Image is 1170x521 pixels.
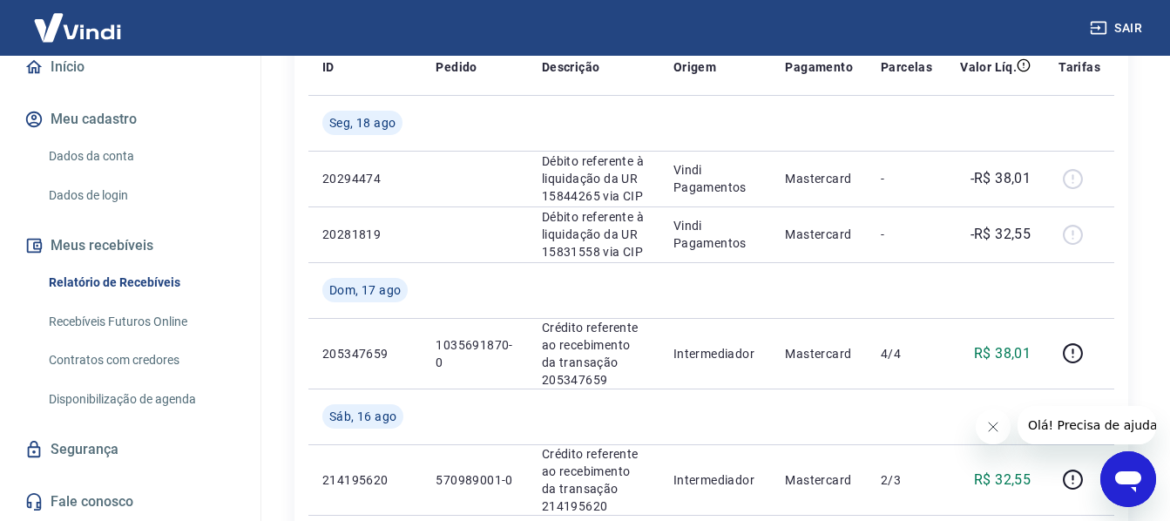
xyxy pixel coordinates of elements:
p: Intermediador [673,345,758,362]
p: Valor Líq. [960,58,1017,76]
p: 2/3 [881,471,932,489]
a: Dados da conta [42,139,240,174]
p: 4/4 [881,345,932,362]
a: Fale conosco [21,483,240,521]
span: Dom, 17 ago [329,281,401,299]
p: Vindi Pagamentos [673,217,758,252]
p: 570989001-0 [436,471,513,489]
p: -R$ 32,55 [970,224,1031,245]
p: Tarifas [1058,58,1100,76]
p: 205347659 [322,345,408,362]
iframe: Botão para abrir a janela de mensagens [1100,451,1156,507]
p: Mastercard [785,345,853,362]
button: Meus recebíveis [21,227,240,265]
p: Mastercard [785,471,853,489]
p: 214195620 [322,471,408,489]
p: - [881,170,932,187]
p: Mastercard [785,170,853,187]
span: Seg, 18 ago [329,114,396,132]
p: Crédito referente ao recebimento da transação 205347659 [542,319,646,389]
p: Pagamento [785,58,853,76]
iframe: Mensagem da empresa [1018,406,1156,444]
p: Mastercard [785,226,853,243]
p: R$ 32,55 [974,470,1031,491]
p: Crédito referente ao recebimento da transação 214195620 [542,445,646,515]
p: R$ 38,01 [974,343,1031,364]
p: Vindi Pagamentos [673,161,758,196]
iframe: Fechar mensagem [976,409,1011,444]
p: Débito referente à liquidação da UR 15831558 via CIP [542,208,646,260]
span: Sáb, 16 ago [329,408,396,425]
a: Recebíveis Futuros Online [42,304,240,340]
p: ID [322,58,335,76]
button: Meu cadastro [21,100,240,139]
p: Pedido [436,58,477,76]
a: Dados de login [42,178,240,213]
a: Relatório de Recebíveis [42,265,240,301]
p: Débito referente à liquidação da UR 15844265 via CIP [542,152,646,205]
p: -R$ 38,01 [970,168,1031,189]
p: Parcelas [881,58,932,76]
a: Contratos com credores [42,342,240,378]
p: 1035691870-0 [436,336,513,371]
span: Olá! Precisa de ajuda? [10,12,146,26]
p: Intermediador [673,471,758,489]
a: Início [21,48,240,86]
a: Disponibilização de agenda [42,382,240,417]
button: Sair [1086,12,1149,44]
p: - [881,226,932,243]
p: Descrição [542,58,600,76]
img: Vindi [21,1,134,54]
p: 20294474 [322,170,408,187]
a: Segurança [21,430,240,469]
p: Origem [673,58,716,76]
p: 20281819 [322,226,408,243]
